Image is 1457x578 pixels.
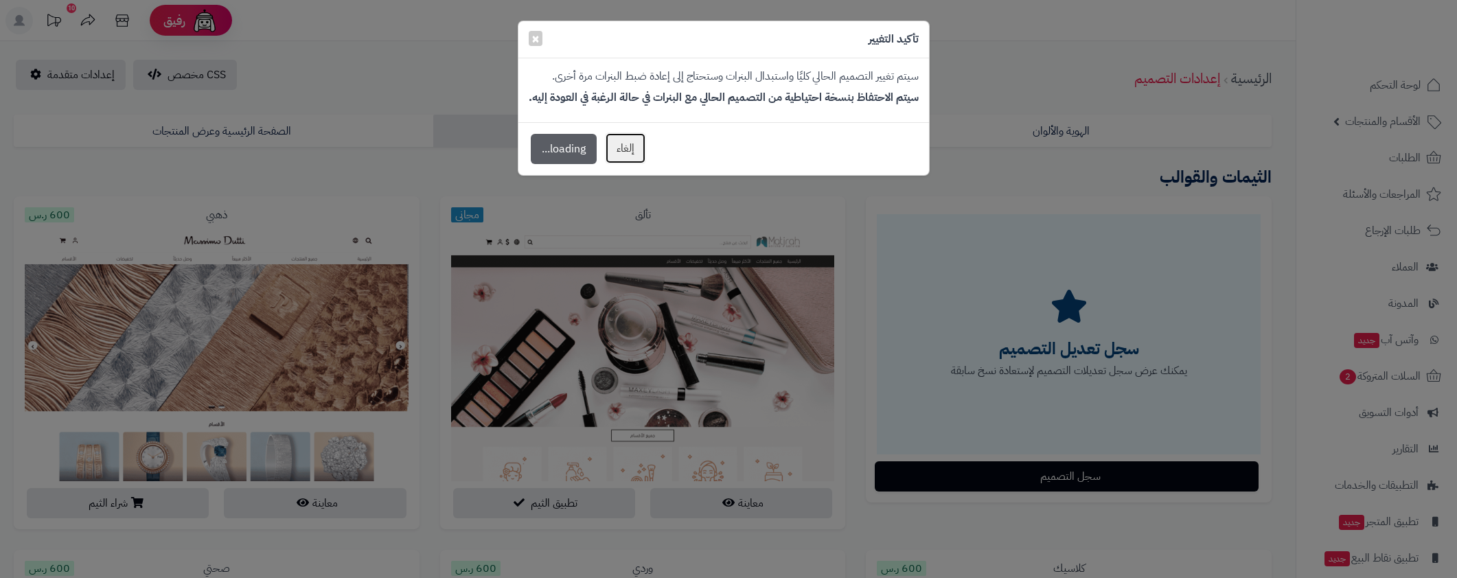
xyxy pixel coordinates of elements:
button: loading... [531,134,597,164]
strong: سيتم الاحتفاظ بنسخة احتياطية من التصميم الحالي مع البنرات في حالة الرغبة في العودة إليه. [529,89,919,106]
p: سيتم تغيير التصميم الحالي كليًا واستبدال البنرات وستحتاج إلى إعادة ضبط البنرات مرة أخرى. [529,69,919,84]
h5: تأكيد التغيير [869,32,919,47]
button: Close [529,31,542,46]
span: × [531,28,540,49]
button: إلغاء [605,132,646,164]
